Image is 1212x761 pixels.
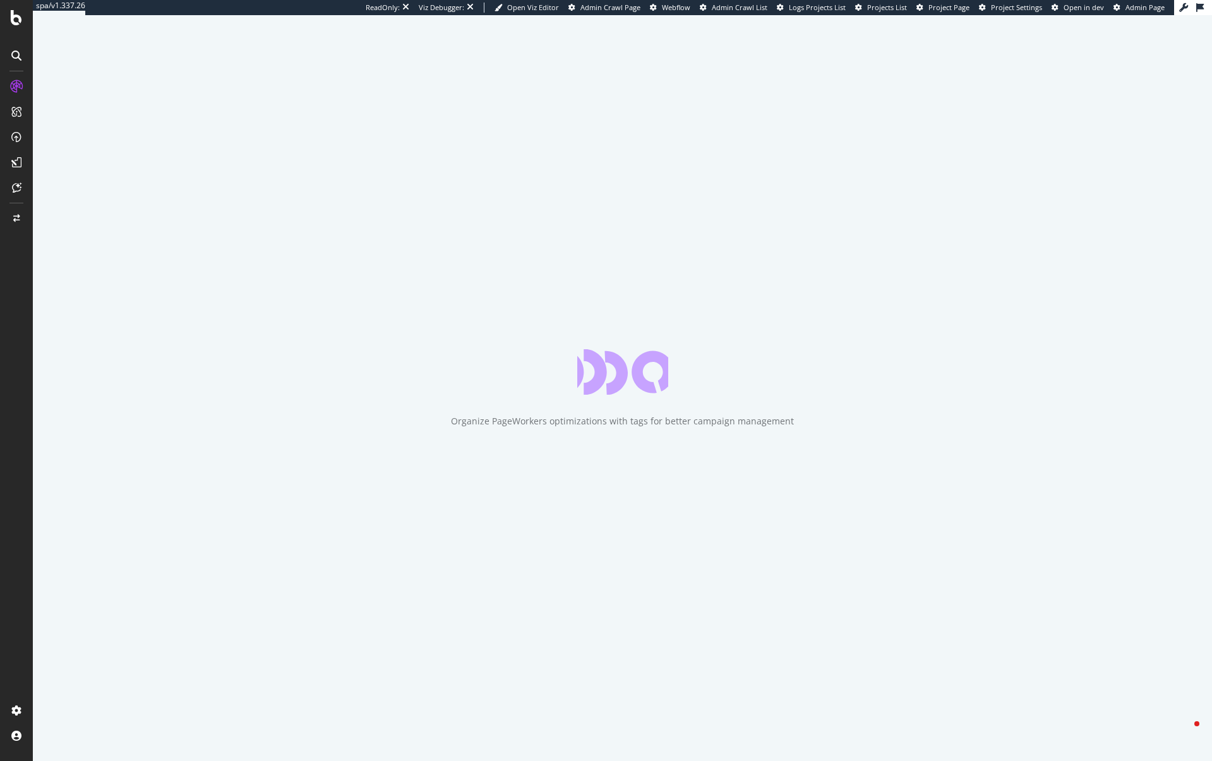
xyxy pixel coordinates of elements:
a: Project Page [916,3,969,13]
span: Logs Projects List [789,3,846,12]
span: Open Viz Editor [507,3,559,12]
div: Viz Debugger: [419,3,464,13]
a: Admin Crawl List [700,3,767,13]
span: Admin Crawl List [712,3,767,12]
div: Organize PageWorkers optimizations with tags for better campaign management [451,415,794,428]
a: Webflow [650,3,690,13]
a: Projects List [855,3,907,13]
a: Admin Page [1113,3,1165,13]
a: Project Settings [979,3,1042,13]
span: Admin Crawl Page [580,3,640,12]
iframe: Intercom live chat [1169,718,1199,748]
span: Project Page [928,3,969,12]
span: Projects List [867,3,907,12]
span: Project Settings [991,3,1042,12]
a: Open Viz Editor [495,3,559,13]
a: Logs Projects List [777,3,846,13]
a: Admin Crawl Page [568,3,640,13]
a: Open in dev [1052,3,1104,13]
span: Admin Page [1125,3,1165,12]
span: Open in dev [1064,3,1104,12]
span: Webflow [662,3,690,12]
div: ReadOnly: [366,3,400,13]
div: animation [577,349,668,395]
